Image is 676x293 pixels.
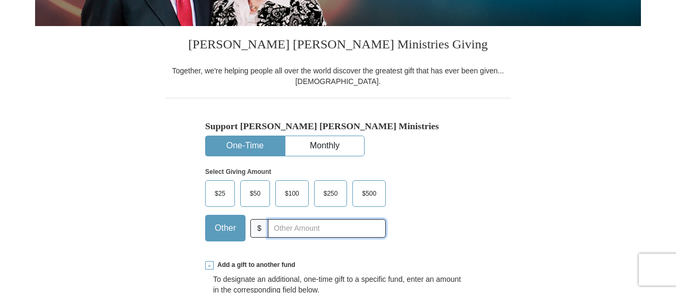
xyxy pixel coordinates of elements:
input: Other Amount [268,219,386,238]
strong: Select Giving Amount [205,168,271,175]
h3: [PERSON_NAME] [PERSON_NAME] Ministries Giving [165,26,511,65]
span: $50 [244,186,266,202]
span: Add a gift to another fund [214,261,295,270]
span: $250 [318,186,343,202]
div: Together, we're helping people all over the world discover the greatest gift that has ever been g... [165,65,511,87]
h5: Support [PERSON_NAME] [PERSON_NAME] Ministries [205,121,471,132]
span: $500 [357,186,382,202]
button: Monthly [285,136,364,156]
span: $100 [280,186,305,202]
span: $25 [209,186,231,202]
button: One-Time [206,136,284,156]
span: $ [250,219,268,238]
span: Other [209,220,241,236]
